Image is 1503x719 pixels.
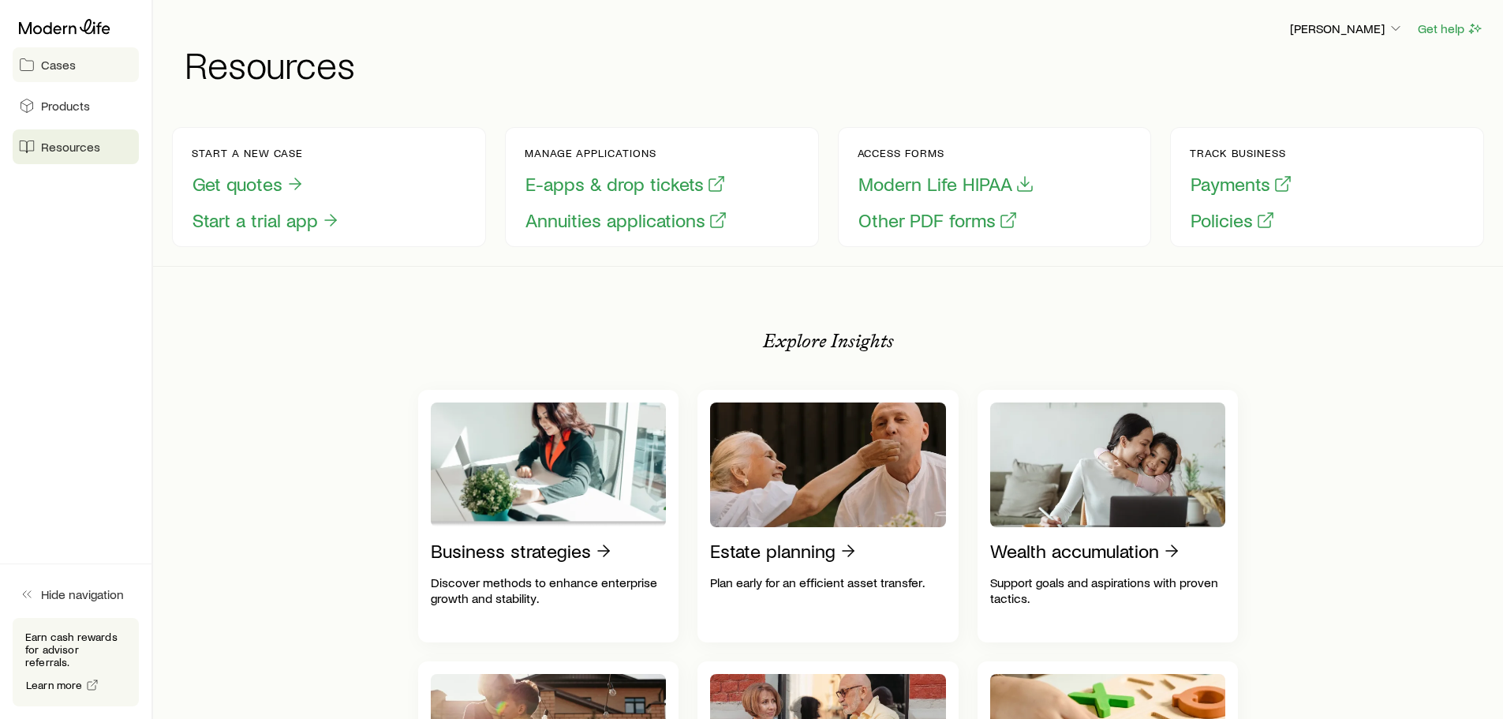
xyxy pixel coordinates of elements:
p: [PERSON_NAME] [1290,21,1404,36]
p: Discover methods to enhance enterprise growth and stability. [431,575,667,606]
span: Hide navigation [41,586,124,602]
a: Cases [13,47,139,82]
p: Start a new case [192,147,341,159]
a: Business strategiesDiscover methods to enhance enterprise growth and stability. [418,390,679,642]
a: Resources [13,129,139,164]
span: Cases [41,57,76,73]
a: Wealth accumulationSupport goals and aspirations with proven tactics. [978,390,1239,642]
div: Earn cash rewards for advisor referrals.Learn more [13,618,139,706]
button: Payments [1190,172,1293,197]
p: Support goals and aspirations with proven tactics. [990,575,1226,606]
p: Business strategies [431,540,591,562]
img: Business strategies [431,403,667,527]
p: Earn cash rewards for advisor referrals. [25,631,126,668]
a: Products [13,88,139,123]
p: Wealth accumulation [990,540,1159,562]
button: Other PDF forms [858,208,1019,233]
button: Get quotes [192,172,305,197]
a: Estate planningPlan early for an efficient asset transfer. [697,390,959,642]
p: Track business [1190,147,1293,159]
span: Products [41,98,90,114]
p: Plan early for an efficient asset transfer. [710,575,946,590]
p: Manage applications [525,147,728,159]
button: [PERSON_NAME] [1289,20,1404,39]
button: Hide navigation [13,577,139,612]
p: Access forms [858,147,1035,159]
span: Learn more [26,680,83,691]
button: Start a trial app [192,208,341,233]
button: Annuities applications [525,208,728,233]
p: Estate planning [710,540,836,562]
p: Explore Insights [763,330,894,352]
button: Get help [1417,20,1484,38]
span: Resources [41,139,100,155]
button: Policies [1190,208,1276,233]
img: Estate planning [710,403,946,527]
button: E-apps & drop tickets [525,172,727,197]
button: Modern Life HIPAA [858,172,1035,197]
img: Wealth accumulation [990,403,1226,527]
h1: Resources [185,45,1484,83]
